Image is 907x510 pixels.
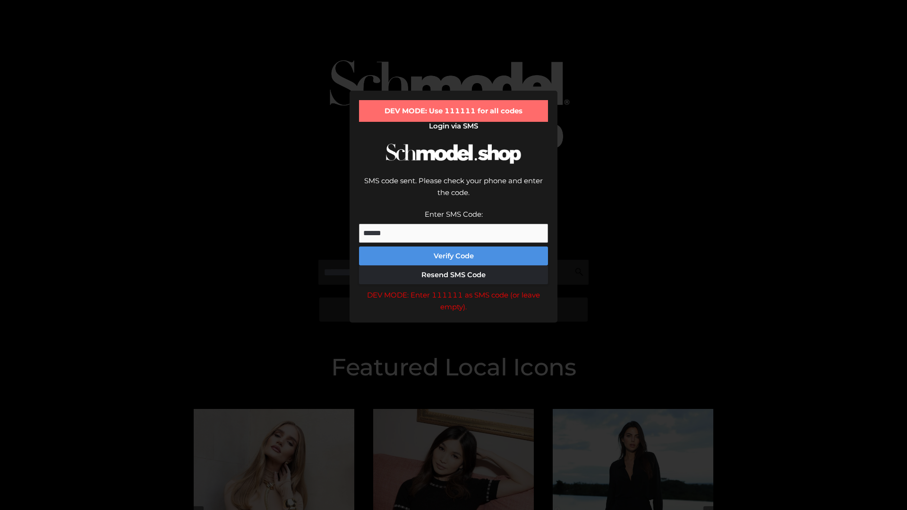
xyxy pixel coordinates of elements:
button: Verify Code [359,246,548,265]
div: DEV MODE: Enter 111111 as SMS code (or leave empty). [359,289,548,313]
div: DEV MODE: Use 111111 for all codes [359,100,548,122]
div: SMS code sent. Please check your phone and enter the code. [359,175,548,208]
img: Schmodel Logo [383,135,524,172]
h2: Login via SMS [359,122,548,130]
label: Enter SMS Code: [425,210,483,219]
button: Resend SMS Code [359,265,548,284]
